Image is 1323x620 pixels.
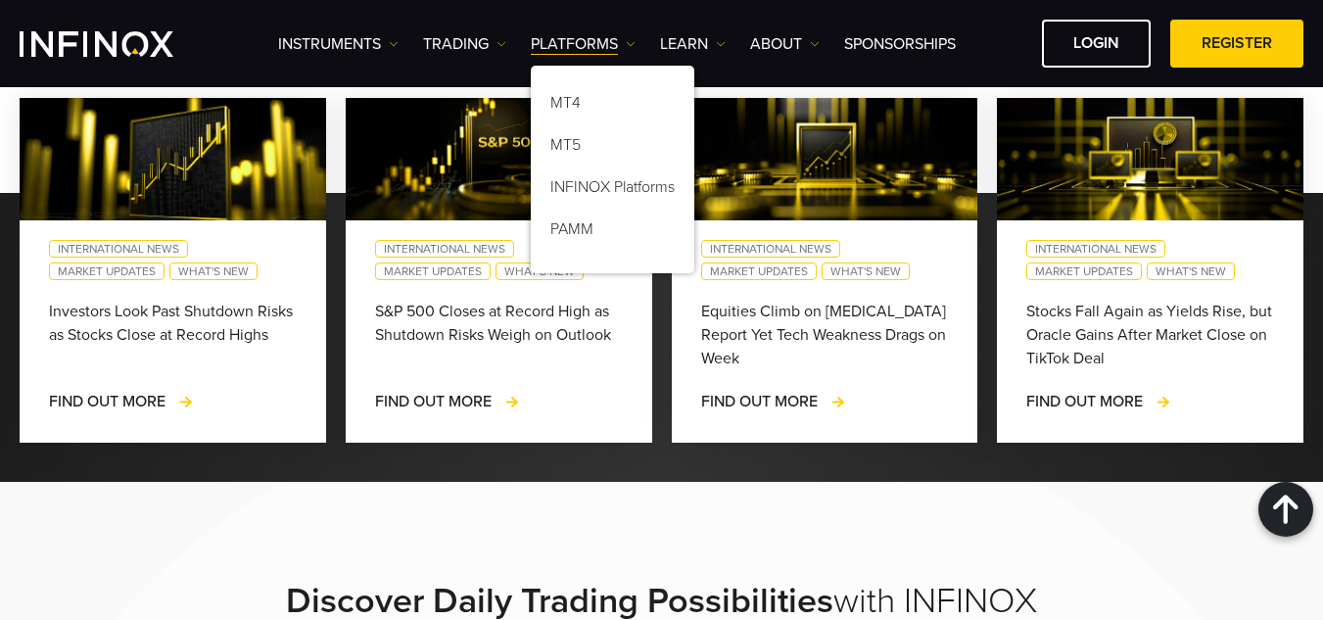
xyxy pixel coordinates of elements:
a: ABOUT [750,32,820,56]
a: What's New [169,262,258,280]
a: Market Updates [375,262,491,280]
a: What's New [1147,262,1235,280]
a: FIND OUT MORE [375,390,521,413]
a: PAMM [531,212,694,254]
a: What's New [496,262,584,280]
a: Market Updates [1026,262,1142,280]
a: FIND OUT MORE [49,390,195,413]
a: MT5 [531,127,694,169]
a: International News [1026,240,1165,258]
a: INFINOX Logo [20,31,219,57]
div: Investors Look Past Shutdown Risks as Stocks Close at Record Highs [49,300,297,370]
a: FIND OUT MORE [701,390,847,413]
a: Instruments [278,32,399,56]
span: FIND OUT MORE [49,392,165,411]
a: PLATFORMS [531,32,636,56]
a: FIND OUT MORE [1026,390,1172,413]
div: Stocks Fall Again as Yields Rise, but Oracle Gains After Market Close on TikTok Deal [1026,300,1274,370]
div: S&P 500 Closes at Record High as Shutdown Risks Weigh on Outlook [375,300,623,370]
a: TRADING [423,32,506,56]
a: International News [375,240,514,258]
a: SPONSORSHIPS [844,32,956,56]
a: What's New [822,262,910,280]
a: International News [49,240,188,258]
a: INFINOX Platforms [531,169,694,212]
a: LOGIN [1042,20,1151,68]
a: Market Updates [49,262,165,280]
span: FIND OUT MORE [701,392,818,411]
div: Equities Climb on [MEDICAL_DATA] Report Yet Tech Weakness Drags on Week [701,300,949,370]
a: REGISTER [1170,20,1303,68]
a: Market Updates [701,262,817,280]
span: FIND OUT MORE [1026,392,1143,411]
a: Learn [660,32,726,56]
span: FIND OUT MORE [375,392,492,411]
a: International News [701,240,840,258]
a: MT4 [531,85,694,127]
